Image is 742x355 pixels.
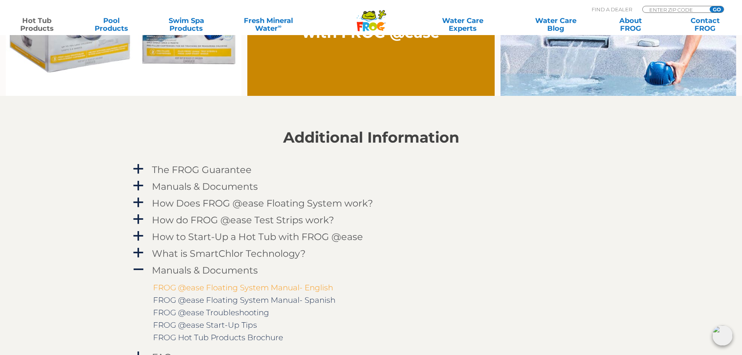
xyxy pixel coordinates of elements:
[132,163,144,175] span: a
[132,263,611,277] a: A Manuals & Documents
[132,246,611,261] a: a What is SmartChlor Technology?
[152,198,373,208] h4: How Does FROG @ease Floating System work?
[649,6,701,13] input: Zip Code Form
[132,214,144,225] span: a
[83,17,141,32] a: PoolProducts
[8,17,66,32] a: Hot TubProducts
[132,129,611,146] h2: Additional Information
[132,230,144,242] span: a
[153,333,283,342] a: FROG Hot Tub Products Brochure
[152,231,363,242] h4: How to Start-Up a Hot Tub with FROG @ease
[232,17,305,32] a: Fresh MineralWater∞
[152,215,334,225] h4: How do FROG @ease Test Strips work?
[153,320,257,330] a: FROG @ease Start-Up Tips
[152,164,252,175] h4: The FROG Guarantee
[152,248,306,259] h4: What is SmartChlor Technology?
[527,17,585,32] a: Water CareBlog
[592,6,632,13] p: Find A Dealer
[132,197,144,208] span: a
[153,308,269,317] a: FROG @ease Troubleshooting
[278,23,282,29] sup: ∞
[676,17,734,32] a: ContactFROG
[416,17,510,32] a: Water CareExperts
[132,230,611,244] a: a How to Start-Up a Hot Tub with FROG @ease
[132,180,144,192] span: a
[153,295,335,305] a: FROG @ease Floating System Manual- Spanish
[132,264,144,276] span: A
[712,325,733,346] img: openIcon
[152,181,258,192] h4: Manuals & Documents
[153,283,333,292] a: FROG @ease Floating System Manual- English
[132,247,144,259] span: a
[710,6,724,12] input: GO
[157,17,215,32] a: Swim SpaProducts
[132,196,611,210] a: a How Does FROG @ease Floating System work?
[132,162,611,177] a: a The FROG Guarantee
[601,17,659,32] a: AboutFROG
[132,213,611,227] a: a How do FROG @ease Test Strips work?
[152,265,258,276] h4: Manuals & Documents
[132,179,611,194] a: a Manuals & Documents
